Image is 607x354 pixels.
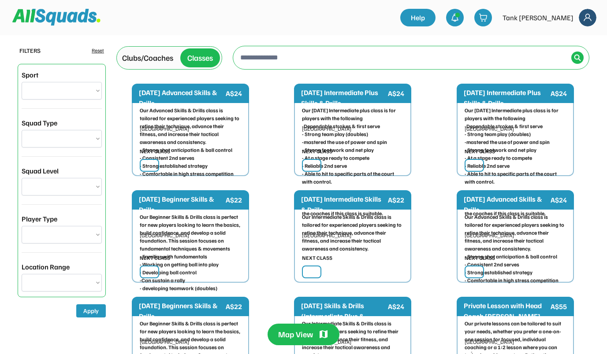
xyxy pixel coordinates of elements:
[302,232,403,240] div: [GEOGRAPHIC_DATA]
[464,194,549,215] div: [DATE] Advanced Skills & Drills
[301,87,386,108] div: [DATE] Intermediate Plus Skills & Drills
[302,213,403,253] div: Our Intermediate Skills & Drills class is tailored for experienced players seeking to refine thei...
[22,70,38,80] div: Sport
[139,194,224,215] div: [DATE] Beginner Skills & Drills
[306,162,313,169] img: yH5BAEAAAAALAAAAAABAAEAAAIBRAA7
[551,88,567,99] div: A$24
[551,195,567,205] div: A$24
[140,213,241,292] div: Our Beginner Skills & Drills class is perfect for new players looking to learn the basics, build ...
[140,147,170,155] div: NEXT CLASS
[22,262,70,272] div: Location Range
[92,47,104,55] div: Reset
[19,46,41,55] div: FILTERS
[187,52,213,64] div: Classes
[400,9,436,26] a: Help
[140,232,241,240] div: [GEOGRAPHIC_DATA]
[302,147,332,155] div: NEXT CLASS
[306,268,313,276] img: yH5BAEAAAAALAAAAAABAAEAAAIBRAA7
[140,107,241,178] div: Our Advanced Skills & Drills class is tailored for experienced players seeking to refine their te...
[12,9,101,26] img: Squad%20Logo.svg
[144,162,151,169] img: yH5BAEAAAAALAAAAAABAAEAAAIBRAA7
[465,147,495,155] div: NEXT CLASS
[388,195,404,205] div: A$22
[22,214,57,224] div: Player Type
[226,88,242,99] div: A$24
[140,254,170,262] div: NEXT CLASS
[22,166,59,176] div: Squad Level
[469,162,476,169] img: yH5BAEAAAAALAAAAAABAAEAAAIBRAA7
[479,13,488,22] img: shopping-cart-01%20%281%29.svg
[301,300,386,332] div: [DATE] Skills & Drills (Intermediate Plus & Intermediate)
[574,54,581,61] img: Icon%20%2838%29.svg
[22,118,57,128] div: Squad Type
[302,125,403,133] div: [GEOGRAPHIC_DATA]
[278,329,313,340] div: Map View
[465,232,566,240] div: [GEOGRAPHIC_DATA]
[302,107,403,218] div: Our [DATE] Intermediate plus class is for players with the following -Dependable strokes & first ...
[122,52,173,64] div: Clubs/Coaches
[139,300,224,321] div: [DATE] Beginners Skills & Drills
[76,304,106,317] button: Apply
[140,125,241,133] div: [GEOGRAPHIC_DATA]
[388,88,404,99] div: A$24
[388,301,404,312] div: A$24
[464,87,549,108] div: [DATE] Intermediate Plus Skills & Drills
[302,254,332,262] div: NEXT CLASS
[465,107,566,218] div: Our [DATE] Intermediate plus class is for players with the following -Dependable strokes & first ...
[465,213,566,284] div: Our Advanced Skills & Drills class is tailored for experienced players seeking to refine their te...
[144,268,151,276] img: yH5BAEAAAAALAAAAAABAAEAAAIBRAA7
[451,13,459,22] img: bell-03%20%281%29.svg
[469,268,476,276] img: yH5BAEAAAAALAAAAAABAAEAAAIBRAA7
[301,194,386,215] div: [DATE] Intermediate Skills & Drills
[464,300,549,321] div: Private Lesson with Head Coach [PERSON_NAME]
[226,195,242,205] div: A$22
[226,301,242,312] div: A$22
[503,12,573,23] div: Tank [PERSON_NAME]
[465,254,495,262] div: NEXT CLASS
[551,301,567,312] div: A$55
[579,9,596,26] img: Frame%2018.svg
[139,87,224,108] div: [DATE] Advanced Skills & Drills
[465,125,566,133] div: [GEOGRAPHIC_DATA]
